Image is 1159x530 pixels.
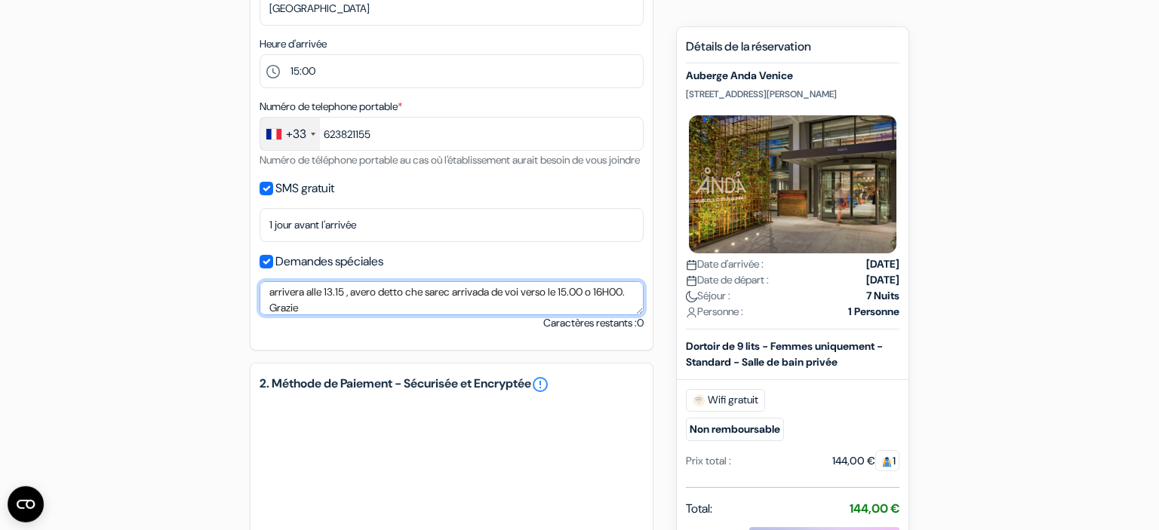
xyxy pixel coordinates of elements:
[260,153,640,167] small: Numéro de téléphone portable au cas où l'établissement aurait besoin de vous joindre
[686,256,764,272] span: Date d'arrivée :
[260,99,402,115] label: Numéro de telephone portable
[637,316,644,329] span: 0
[686,339,883,369] b: Dortoir de 9 lits - Femmes uniquement - Standard - Salle de bain privée
[686,453,731,469] div: Prix total :
[275,178,334,199] label: SMS gratuit
[881,456,893,467] img: guest.svg
[848,304,899,320] strong: 1 Personne
[686,307,697,318] img: user_icon.svg
[686,418,784,441] small: Non remboursable
[686,275,697,286] img: calendar.svg
[260,375,644,394] h5: 2. Méthode de Paiement - Sécurisée et Encryptée
[260,118,320,150] div: France: +33
[686,70,899,83] h5: Auberge Anda Venice
[8,486,44,522] button: Open CMP widget
[686,88,899,100] p: [STREET_ADDRESS][PERSON_NAME]
[875,450,899,471] span: 1
[260,36,327,52] label: Heure d'arrivée
[866,288,899,304] strong: 7 Nuits
[260,117,644,151] input: 6 12 34 56 78
[686,389,765,412] span: Wifi gratuit
[832,453,899,469] div: 144,00 €
[850,501,899,516] strong: 144,00 €
[531,375,549,394] a: error_outline
[686,259,697,271] img: calendar.svg
[543,315,644,331] small: Caractères restants :
[866,272,899,288] strong: [DATE]
[686,500,712,518] span: Total:
[686,304,743,320] span: Personne :
[686,291,697,302] img: moon.svg
[686,288,730,304] span: Séjour :
[275,251,383,272] label: Demandes spéciales
[866,256,899,272] strong: [DATE]
[693,394,705,406] img: free_wifi.svg
[286,125,306,143] div: +33
[686,272,769,288] span: Date de départ :
[686,39,899,63] h5: Détails de la réservation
